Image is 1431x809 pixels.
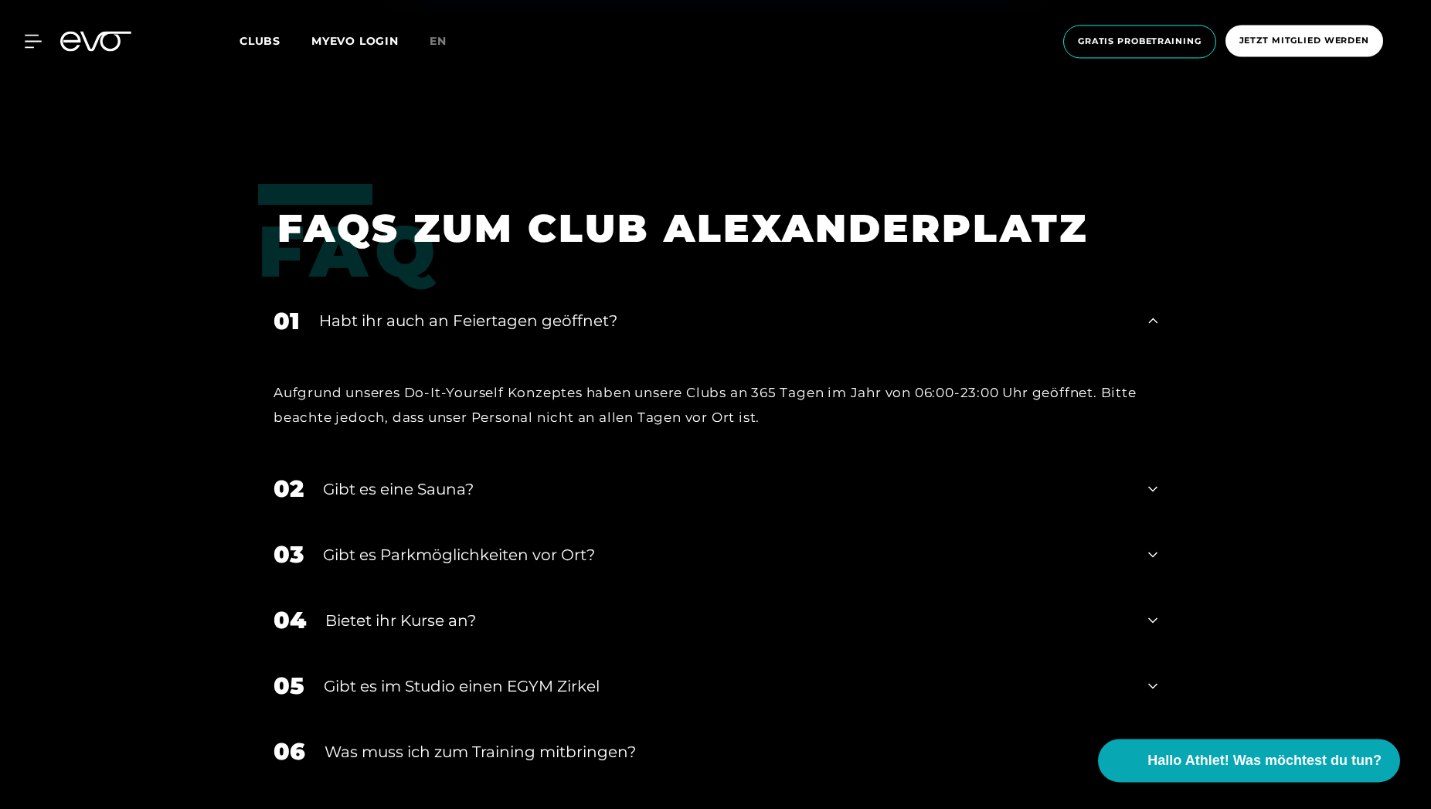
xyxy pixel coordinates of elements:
span: Hallo Athlet! Was möchtest du tun? [1147,750,1382,771]
div: Bietet ihr Kurse an? [325,609,1129,632]
div: 03 [274,537,304,572]
div: Gibt es eine Sauna? [323,478,1129,501]
button: Hallo Athlet! Was möchtest du tun? [1098,739,1400,782]
span: Gratis Probetraining [1078,35,1202,48]
div: 06 [274,734,305,769]
div: 01 [274,304,300,338]
h1: FAQS ZUM CLUB ALEXANDERPLATZ [277,203,1134,253]
div: Was muss ich zum Training mitbringen? [325,740,1129,763]
span: Clubs [240,34,280,48]
a: Gratis Probetraining [1059,25,1221,58]
div: 02 [274,471,304,506]
a: MYEVO LOGIN [311,34,399,48]
div: Habt ihr auch an Feiertagen geöffnet? [319,309,1129,332]
span: en [430,34,447,48]
div: 05 [274,668,304,703]
a: en [430,32,465,50]
div: Aufgrund unseres Do-It-Yourself Konzeptes haben unsere Clubs an 365 Tagen im Jahr von 06:00-23:00... [274,380,1157,430]
div: Gibt es Parkmöglichkeiten vor Ort? [323,543,1129,566]
a: Clubs [240,33,311,48]
a: Jetzt Mitglied werden [1221,25,1388,58]
div: 04 [274,603,306,637]
div: Gibt es im Studio einen EGYM Zirkel [324,675,1129,698]
span: Jetzt Mitglied werden [1239,34,1369,47]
